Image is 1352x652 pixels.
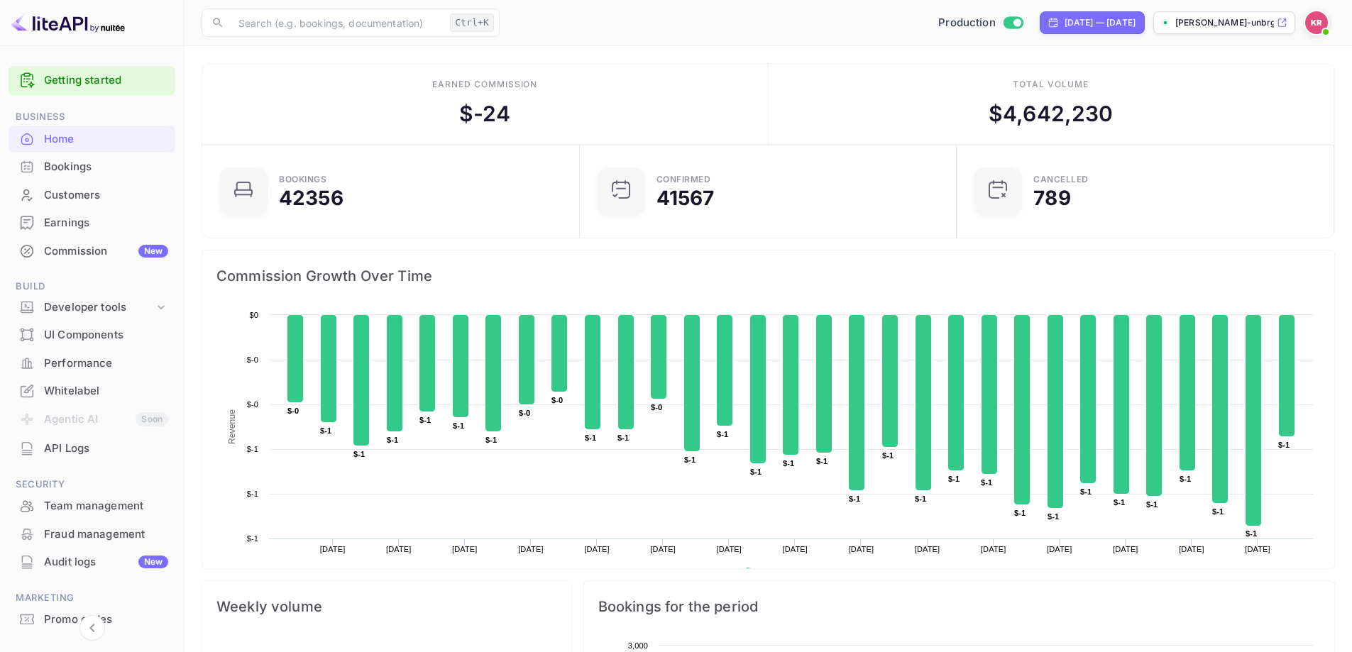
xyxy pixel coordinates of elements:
[9,492,175,520] div: Team management
[656,188,715,208] div: 41567
[9,606,175,634] div: Promo codes
[9,548,175,576] div: Audit logsNew
[551,396,563,404] text: $-0
[387,436,398,444] text: $-1
[459,98,511,130] div: $ -24
[9,238,175,265] div: CommissionNew
[9,109,175,125] span: Business
[1278,441,1290,449] text: $-1
[816,457,828,465] text: $-1
[247,490,258,498] text: $-1
[9,477,175,492] span: Security
[9,377,175,405] div: Whitelabel
[617,433,629,442] text: $-1
[450,13,494,32] div: Ctrl+K
[651,403,662,411] text: $-0
[9,209,175,237] div: Earnings
[684,455,696,464] text: $-1
[948,475,960,483] text: $-1
[9,435,175,463] div: API Logs
[247,355,258,364] text: $-0
[44,383,168,399] div: Whitelabel
[9,492,175,519] a: Team management
[1033,188,1070,208] div: 789
[9,521,175,547] a: Fraud management
[1180,475,1191,483] text: $-1
[9,126,175,153] div: Home
[44,72,168,89] a: Getting started
[1114,498,1125,507] text: $-1
[9,238,175,264] a: CommissionNew
[9,321,175,349] div: UI Components
[519,409,530,417] text: $-0
[386,545,412,553] text: [DATE]
[9,377,175,404] a: Whitelabel
[783,459,794,468] text: $-1
[230,9,444,37] input: Search (e.g. bookings, documentation)
[320,426,331,435] text: $-1
[9,350,175,377] div: Performance
[279,188,344,208] div: 42356
[44,187,168,204] div: Customers
[882,451,894,460] text: $-1
[287,407,299,415] text: $-0
[9,153,175,181] div: Bookings
[44,131,168,148] div: Home
[247,534,258,543] text: $-1
[717,430,728,438] text: $-1
[849,545,874,553] text: [DATE]
[1065,16,1136,29] div: [DATE] — [DATE]
[989,98,1114,130] div: $ 4,642,230
[915,494,926,503] text: $-1
[757,568,793,578] text: Revenue
[353,450,365,458] text: $-1
[598,595,1320,618] span: Bookings for the period
[44,159,168,175] div: Bookings
[849,494,860,503] text: $-1
[1246,529,1257,538] text: $-1
[9,435,175,461] a: API Logs
[44,215,168,231] div: Earnings
[1179,545,1204,553] text: [DATE]
[44,441,168,457] div: API Logs
[783,545,808,553] text: [DATE]
[9,606,175,632] a: Promo codes
[9,590,175,606] span: Marketing
[518,545,544,553] text: [DATE]
[585,433,596,442] text: $-1
[9,350,175,376] a: Performance
[419,416,431,424] text: $-1
[249,311,258,319] text: $0
[44,299,154,316] div: Developer tools
[44,554,168,570] div: Audit logs
[1048,512,1059,521] text: $-1
[79,615,105,641] button: Collapse navigation
[320,545,346,553] text: [DATE]
[44,526,168,543] div: Fraud management
[1080,487,1092,496] text: $-1
[279,175,326,184] div: Bookings
[716,545,742,553] text: [DATE]
[1175,16,1274,29] p: [PERSON_NAME]-unbrg.[PERSON_NAME]...
[1212,507,1224,516] text: $-1
[1013,78,1089,91] div: Total volume
[938,15,996,31] span: Production
[656,175,711,184] div: Confirmed
[44,327,168,343] div: UI Components
[44,355,168,372] div: Performance
[227,409,237,444] text: Revenue
[1305,11,1328,34] img: Kobus Roux
[9,66,175,95] div: Getting started
[432,78,537,91] div: Earned commission
[452,545,478,553] text: [DATE]
[247,445,258,453] text: $-1
[915,545,940,553] text: [DATE]
[44,498,168,514] div: Team management
[9,209,175,236] a: Earnings
[9,126,175,152] a: Home
[650,545,676,553] text: [DATE]
[1033,175,1089,184] div: CANCELLED
[1047,545,1072,553] text: [DATE]
[11,11,125,34] img: LiteAPI logo
[453,421,464,430] text: $-1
